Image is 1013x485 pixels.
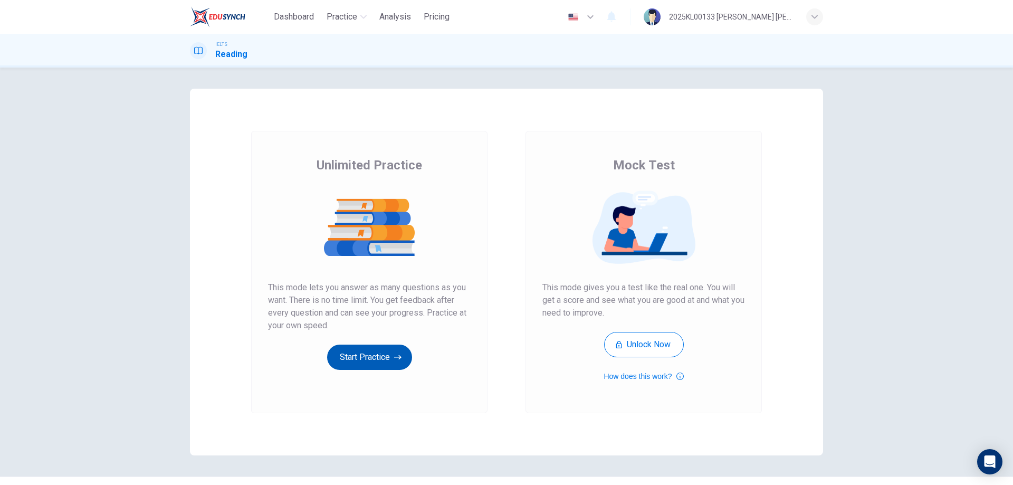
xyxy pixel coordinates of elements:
[190,6,245,27] img: EduSynch logo
[327,11,357,23] span: Practice
[669,11,794,23] div: 2025KL00133 [PERSON_NAME] [PERSON_NAME]
[322,7,371,26] button: Practice
[215,41,227,48] span: IELTS
[274,11,314,23] span: Dashboard
[268,281,471,332] span: This mode lets you answer as many questions as you want. There is no time limit. You get feedback...
[604,332,684,357] button: Unlock Now
[270,7,318,26] button: Dashboard
[424,11,450,23] span: Pricing
[567,13,580,21] img: en
[977,449,1002,474] div: Open Intercom Messenger
[604,370,683,383] button: How does this work?
[215,48,247,61] h1: Reading
[327,345,412,370] button: Start Practice
[190,6,270,27] a: EduSynch logo
[644,8,661,25] img: Profile picture
[317,157,422,174] span: Unlimited Practice
[375,7,415,26] button: Analysis
[613,157,675,174] span: Mock Test
[542,281,745,319] span: This mode gives you a test like the real one. You will get a score and see what you are good at a...
[419,7,454,26] button: Pricing
[379,11,411,23] span: Analysis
